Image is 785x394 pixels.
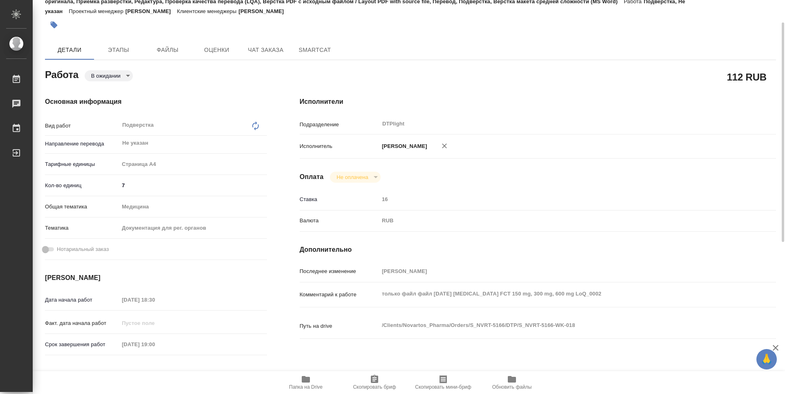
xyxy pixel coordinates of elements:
[435,137,453,155] button: Удалить исполнителя
[50,45,89,55] span: Детали
[300,217,379,225] p: Валюта
[238,8,290,14] p: [PERSON_NAME]
[340,371,409,394] button: Скопировать бриф
[119,179,267,191] input: ✎ Введи что-нибудь
[492,384,532,390] span: Обновить файлы
[300,291,379,299] p: Комментарий к работе
[300,97,776,107] h4: Исполнители
[148,45,187,55] span: Файлы
[85,70,133,81] div: В ожидании
[119,370,191,382] input: Пустое поле
[45,203,119,211] p: Общая тематика
[246,45,285,55] span: Чат заказа
[295,45,334,55] span: SmartCat
[57,245,109,253] span: Нотариальный заказ
[330,172,380,183] div: В ожидании
[119,338,191,350] input: Пустое поле
[271,371,340,394] button: Папка на Drive
[300,245,776,255] h4: Дополнительно
[45,97,267,107] h4: Основная информация
[379,142,427,150] p: [PERSON_NAME]
[45,140,119,148] p: Направление перевода
[379,193,736,205] input: Пустое поле
[334,174,370,181] button: Не оплачена
[760,351,774,368] span: 🙏
[409,371,478,394] button: Скопировать мини-бриф
[415,384,471,390] span: Скопировать мини-бриф
[45,340,119,349] p: Срок завершения работ
[300,121,379,129] p: Подразделение
[119,157,267,171] div: Страница А4
[45,122,119,130] p: Вид работ
[69,8,125,14] p: Проектный менеджер
[45,160,119,168] p: Тарифные единицы
[289,384,323,390] span: Папка на Drive
[119,221,267,235] div: Документация для рег. органов
[727,70,767,84] h2: 112 RUB
[119,200,267,214] div: Медицина
[300,267,379,275] p: Последнее изменение
[379,287,736,301] textarea: только файл файл [DATE] [MEDICAL_DATA] FCT 150 mg, 300 mg, 600 mg LoQ_0002
[45,273,267,283] h4: [PERSON_NAME]
[45,224,119,232] p: Тематика
[756,349,777,369] button: 🙏
[45,296,119,304] p: Дата начала работ
[353,384,396,390] span: Скопировать бриф
[45,67,78,81] h2: Работа
[478,371,546,394] button: Обновить файлы
[45,181,119,190] p: Кол-во единиц
[45,319,119,327] p: Факт. дата начала работ
[45,16,63,34] button: Добавить тэг
[126,8,177,14] p: [PERSON_NAME]
[300,322,379,330] p: Путь на drive
[177,8,239,14] p: Клиентские менеджеры
[119,317,191,329] input: Пустое поле
[379,318,736,332] textarea: /Clients/Novartos_Pharma/Orders/S_NVRT-5166/DTP/S_NVRT-5166-WK-018
[89,72,123,79] button: В ожидании
[197,45,236,55] span: Оценки
[379,265,736,277] input: Пустое поле
[379,214,736,228] div: RUB
[300,142,379,150] p: Исполнитель
[300,172,324,182] h4: Оплата
[119,294,191,306] input: Пустое поле
[300,195,379,204] p: Ставка
[99,45,138,55] span: Этапы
